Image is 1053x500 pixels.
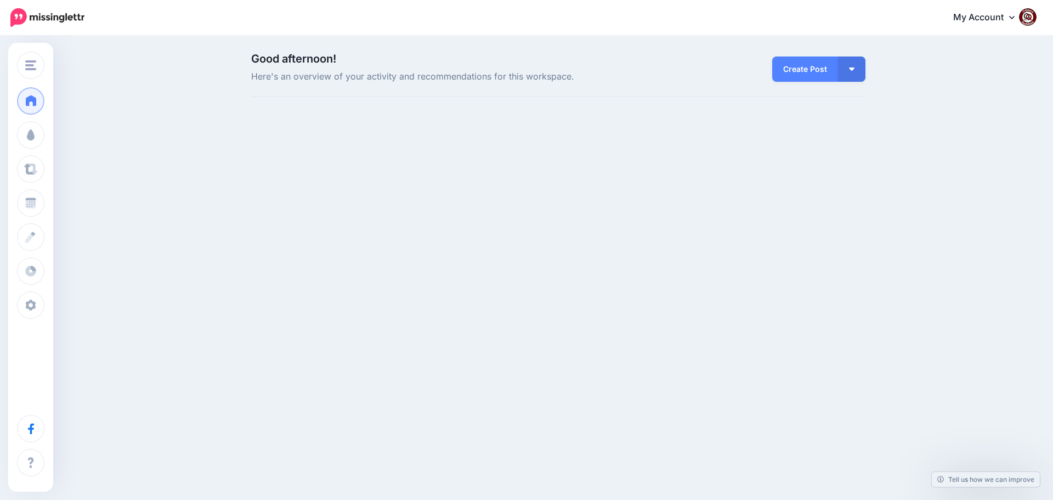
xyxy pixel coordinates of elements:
[849,68,854,71] img: arrow-down-white.png
[942,4,1037,31] a: My Account
[251,52,336,65] span: Good afternoon!
[25,60,36,70] img: menu.png
[251,70,655,84] span: Here's an overview of your activity and recommendations for this workspace.
[772,57,838,82] a: Create Post
[10,8,84,27] img: Missinglettr
[932,472,1040,487] a: Tell us how we can improve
